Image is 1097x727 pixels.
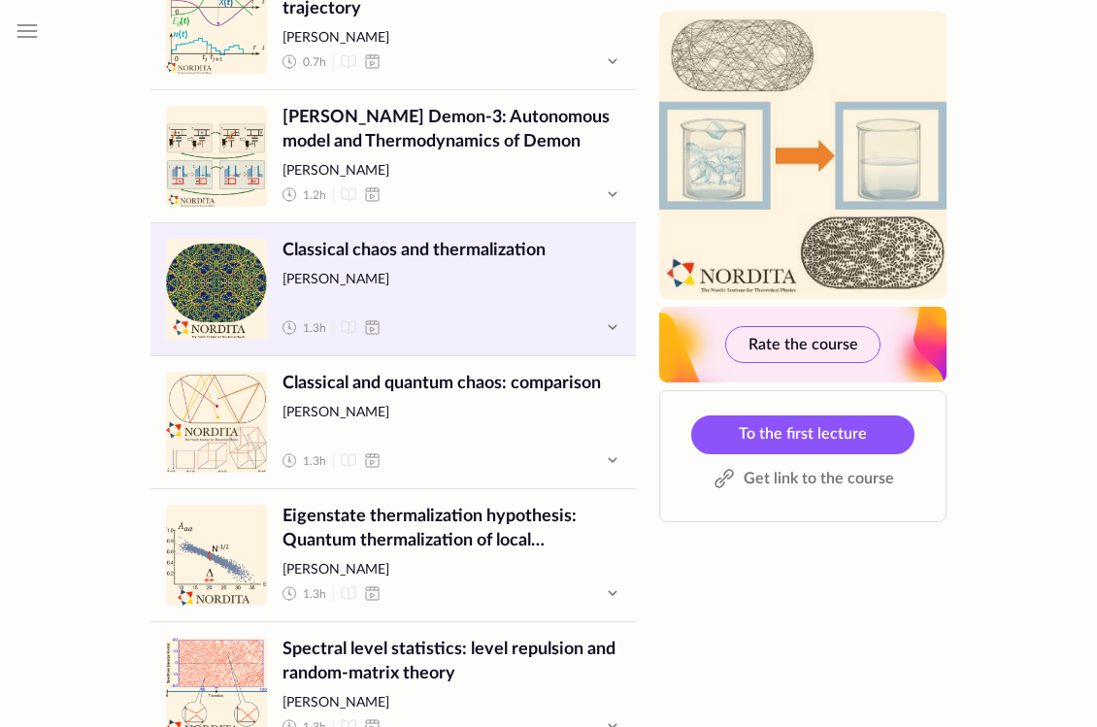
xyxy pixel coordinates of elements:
a: undefinedClassical and quantum chaos: comparison[PERSON_NAME] 1.3h [150,356,636,488]
span: Classical chaos and thermalization [283,239,620,263]
span: 1.3 h [303,320,326,337]
span: 1.3 h [303,453,326,470]
span: [PERSON_NAME] [283,694,620,713]
a: undefinedClassical chaos and thermalization[PERSON_NAME] 1.3h [150,223,636,355]
a: undefined[PERSON_NAME] Demon-3: Autonomous model and Thermodynamics of Demon[PERSON_NAME] 1.2h [150,90,636,222]
button: Get link to the course [691,462,914,497]
span: To the first lecture [739,426,867,442]
span: [PERSON_NAME] [283,162,620,182]
span: Get link to the course [744,467,894,490]
span: 1.2 h [303,187,326,204]
a: undefinedEigenstate thermalization hypothesis: Quantum thermalization of local observables[PERSON... [150,489,636,621]
span: [PERSON_NAME] [283,29,620,49]
span: Spectral level statistics: level repulsion and random-matrix theory [283,638,620,686]
a: To the first lecture [691,415,914,454]
button: Rate the course [725,326,881,363]
span: [PERSON_NAME] Demon-3: Autonomous model and Thermodynamics of Demon [283,106,620,154]
span: [PERSON_NAME] [283,404,620,423]
span: Eigenstate thermalization hypothesis: Quantum thermalization of local observables [283,505,620,553]
span: Classical and quantum chaos: comparison [283,372,620,396]
span: [PERSON_NAME] [283,561,620,580]
span: [PERSON_NAME] [283,271,620,290]
span: 0.7 h [303,54,326,71]
span: 1.3 h [303,586,326,603]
